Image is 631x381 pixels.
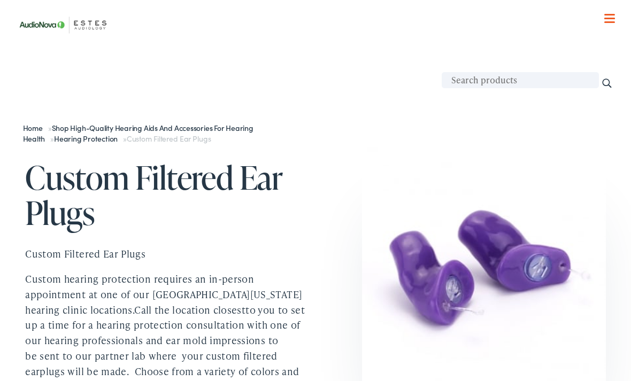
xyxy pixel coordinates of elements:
[21,43,619,76] a: What We Offer
[442,72,599,88] input: Search products
[23,122,253,144] span: » » »
[25,160,315,230] h1: Custom Filtered Ear Plugs
[23,122,48,133] a: Home
[134,303,245,316] a: Call the location closest
[23,122,253,144] a: Shop High-Quality Hearing Aids and Accessories for Hearing Health
[601,77,613,89] input: Search
[25,247,145,260] a: Custom Filtered Ear Plugs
